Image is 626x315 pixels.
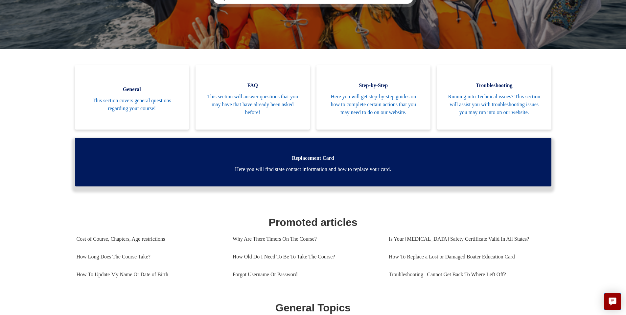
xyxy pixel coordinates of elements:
[326,82,421,89] span: Step-by-Step
[389,230,545,248] a: Is Your [MEDICAL_DATA] Safety Certificate Valid In All States?
[437,65,551,130] a: Troubleshooting Running into Technical issues? This section will assist you with troubleshooting ...
[326,93,421,116] span: Here you will get step-by-step guides on how to complete certain actions that you may need to do ...
[85,85,179,93] span: General
[389,248,545,266] a: How To Replace a Lost or Damaged Boater Education Card
[77,214,550,230] h1: Promoted articles
[75,138,551,186] a: Replacement Card Here you will find state contact information and how to replace your card.
[85,97,179,112] span: This section covers general questions regarding your course!
[77,248,223,266] a: How Long Does The Course Take?
[447,93,542,116] span: Running into Technical issues? This section will assist you with troubleshooting issues you may r...
[196,65,310,130] a: FAQ This section will answer questions that you may have that have already been asked before!
[205,82,300,89] span: FAQ
[389,266,545,283] a: Troubleshooting | Cannot Get Back To Where Left Off?
[205,93,300,116] span: This section will answer questions that you may have that have already been asked before!
[233,266,379,283] a: Forgot Username Or Password
[77,266,223,283] a: How To Update My Name Or Date of Birth
[447,82,542,89] span: Troubleshooting
[233,230,379,248] a: Why Are There Timers On The Course?
[77,230,223,248] a: Cost of Course, Chapters, Age restrictions
[85,154,542,162] span: Replacement Card
[604,293,621,310] button: Live chat
[75,65,189,130] a: General This section covers general questions regarding your course!
[316,65,431,130] a: Step-by-Step Here you will get step-by-step guides on how to complete certain actions that you ma...
[233,248,379,266] a: How Old Do I Need To Be To Take The Course?
[85,165,542,173] span: Here you will find state contact information and how to replace your card.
